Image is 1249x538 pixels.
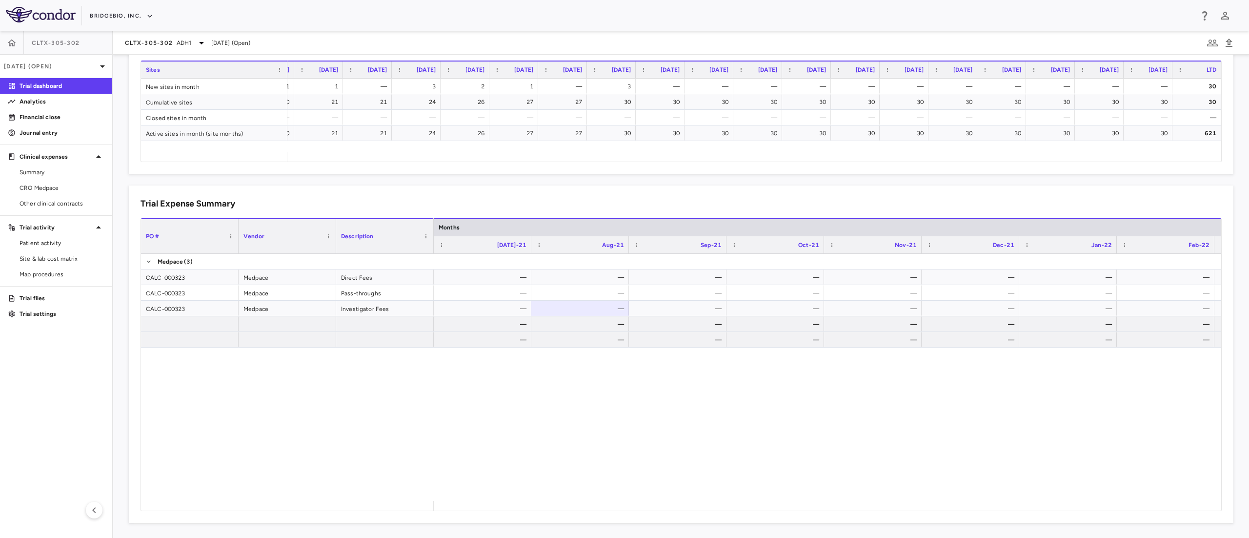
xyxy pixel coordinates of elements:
div: 1 [498,79,533,94]
div: 30 [937,94,972,110]
p: [DATE] (Open) [4,62,97,71]
p: Financial close [20,113,104,122]
div: — [638,285,722,301]
div: 30 [937,125,972,141]
span: Other clinical contracts [20,199,104,208]
div: — [645,79,680,94]
div: 24 [401,94,436,110]
div: Direct Fees [336,269,434,285]
div: — [1126,285,1209,301]
span: [DATE] [1100,66,1119,73]
div: — [638,316,722,332]
div: — [1126,301,1209,316]
div: — [833,332,917,348]
span: [DATE] [758,66,777,73]
div: — [986,79,1021,94]
div: — [735,269,819,285]
div: CALC-000323 [141,301,239,316]
div: — [840,110,875,125]
span: CLTX-305-302 [125,39,173,47]
p: Trial files [20,294,104,303]
div: 30 [596,94,631,110]
span: [DATE] (Open) [211,39,251,47]
span: Site & lab cost matrix [20,254,104,263]
span: Sites [146,66,160,73]
div: — [1084,110,1119,125]
div: 30 [1084,125,1119,141]
span: [DATE] [807,66,826,73]
div: — [937,110,972,125]
div: 30 [742,125,777,141]
div: — [930,332,1014,348]
div: — [540,301,624,316]
div: — [638,269,722,285]
span: [DATE] [1148,66,1168,73]
div: — [645,110,680,125]
div: 30 [693,125,728,141]
div: — [937,79,972,94]
span: Patient activity [20,239,104,248]
div: — [638,332,722,348]
span: [DATE] [1002,66,1021,73]
div: 27 [498,125,533,141]
div: 1 [303,79,338,94]
div: — [1028,316,1112,332]
p: Trial dashboard [20,82,104,90]
div: — [693,110,728,125]
div: 30 [986,94,1021,110]
div: — [1035,110,1070,125]
span: Jan-22 [1091,242,1112,248]
span: CRO Medpace [20,184,104,192]
div: Cumulative sites [141,94,287,109]
div: — [303,110,338,125]
div: — [401,110,436,125]
div: — [986,110,1021,125]
div: 21 [352,125,387,141]
span: Months [439,224,460,231]
div: 30 [645,94,680,110]
div: 30 [888,94,924,110]
div: — [1084,79,1119,94]
div: 30 [1132,94,1168,110]
div: 30 [1084,94,1119,110]
span: [DATE] [417,66,436,73]
span: Dec-21 [993,242,1014,248]
span: [DATE] [953,66,972,73]
div: 30 [1132,125,1168,141]
div: — [1181,110,1216,125]
div: — [791,79,826,94]
div: — [443,285,526,301]
div: 26 [449,125,484,141]
span: [DATE] [514,66,533,73]
div: — [498,110,533,125]
span: [DATE] [856,66,875,73]
span: [DATE]-21 [497,242,526,248]
div: 2 [449,79,484,94]
div: 3 [596,79,631,94]
div: 30 [986,125,1021,141]
div: — [742,79,777,94]
div: — [1028,301,1112,316]
div: 30 [1181,79,1216,94]
div: 30 [742,94,777,110]
div: — [540,332,624,348]
div: — [449,110,484,125]
div: — [930,285,1014,301]
div: 3 [401,79,436,94]
div: — [791,110,826,125]
div: — [833,269,917,285]
div: 30 [1181,94,1216,110]
div: Medpace [239,285,336,300]
div: 30 [791,94,826,110]
p: Journal entry [20,128,104,137]
div: — [1132,110,1168,125]
div: New sites in month [141,79,287,94]
div: — [693,79,728,94]
div: — [352,110,387,125]
div: — [352,79,387,94]
span: CLTX-305-302 [32,39,80,47]
div: — [1035,79,1070,94]
div: — [833,301,917,316]
div: — [735,332,819,348]
div: — [1028,285,1112,301]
